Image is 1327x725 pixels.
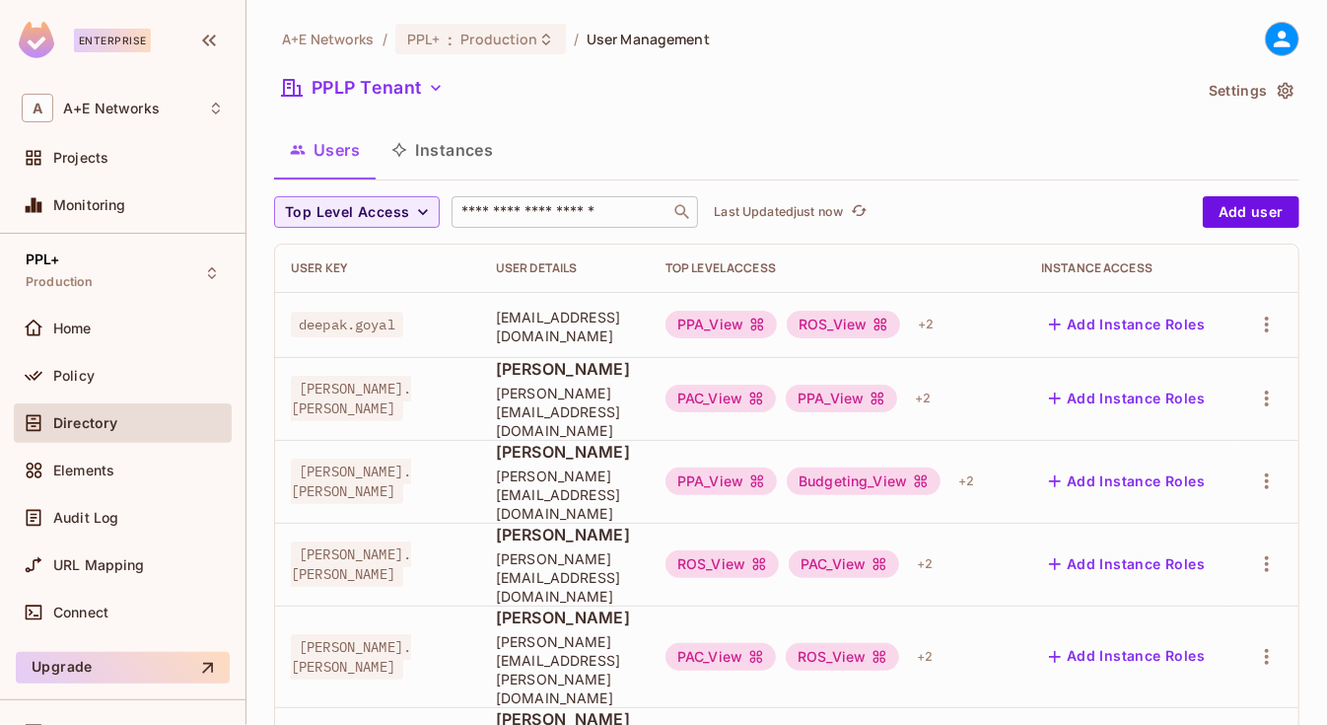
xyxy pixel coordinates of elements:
span: Home [53,321,92,336]
div: User Details [496,260,634,276]
li: / [383,30,387,48]
button: Add Instance Roles [1041,641,1213,673]
div: PAC_View [665,385,776,412]
span: [PERSON_NAME] [496,441,634,463]
span: Elements [53,463,114,478]
button: Add Instance Roles [1041,383,1213,414]
span: Directory [53,415,117,431]
button: Upgrade [16,652,230,684]
button: Instances [376,125,509,175]
div: ROS_View [786,643,899,671]
div: + 2 [910,309,942,340]
div: Budgeting_View [787,468,941,495]
div: + 2 [950,466,982,497]
span: [PERSON_NAME] [496,607,634,628]
span: Click to refresh data [843,200,871,224]
span: [PERSON_NAME].[PERSON_NAME] [291,542,411,587]
span: [PERSON_NAME].[PERSON_NAME] [291,376,411,421]
button: Settings [1201,75,1299,107]
span: [PERSON_NAME] [496,524,634,545]
div: Top Level Access [665,260,1010,276]
span: [PERSON_NAME][EMAIL_ADDRESS][PERSON_NAME][DOMAIN_NAME] [496,632,634,707]
span: URL Mapping [53,557,145,573]
button: Add Instance Roles [1041,548,1213,580]
span: Connect [53,605,108,620]
button: Add Instance Roles [1041,309,1213,340]
span: [EMAIL_ADDRESS][DOMAIN_NAME] [496,308,634,345]
span: Production [26,274,94,290]
span: refresh [851,202,868,222]
div: Enterprise [74,29,151,52]
span: [PERSON_NAME] [496,358,634,380]
span: : [447,32,454,47]
div: PPA_View [665,311,777,338]
div: PPA_View [786,385,897,412]
span: PPL+ [26,252,60,267]
span: Monitoring [53,197,126,213]
span: A [22,94,53,122]
span: [PERSON_NAME][EMAIL_ADDRESS][DOMAIN_NAME] [496,549,634,606]
div: PAC_View [789,550,899,578]
div: User Key [291,260,464,276]
p: Last Updated just now [714,204,843,220]
button: refresh [847,200,871,224]
div: PAC_View [665,643,776,671]
span: [PERSON_NAME].[PERSON_NAME] [291,459,411,504]
span: User Management [587,30,710,48]
button: PPLP Tenant [274,72,452,104]
div: ROS_View [787,311,900,338]
span: Projects [53,150,108,166]
div: + 2 [907,383,939,414]
button: Add user [1203,196,1299,228]
button: Top Level Access [274,196,440,228]
button: Add Instance Roles [1041,466,1213,497]
img: SReyMgAAAABJRU5ErkJggg== [19,22,54,58]
span: Top Level Access [285,200,409,225]
span: [PERSON_NAME][EMAIL_ADDRESS][DOMAIN_NAME] [496,384,634,440]
button: Users [274,125,376,175]
div: ROS_View [665,550,779,578]
span: deepak.goyal [291,312,403,337]
div: Instance Access [1041,260,1218,276]
span: the active workspace [282,30,375,48]
span: [PERSON_NAME][EMAIL_ADDRESS][DOMAIN_NAME] [496,467,634,523]
div: + 2 [909,641,941,673]
span: Audit Log [53,510,118,526]
span: Production [460,30,537,48]
span: [PERSON_NAME].[PERSON_NAME] [291,634,411,680]
div: + 2 [909,548,941,580]
span: Policy [53,368,95,384]
span: Workspace: A+E Networks [63,101,160,116]
li: / [574,30,579,48]
span: PPL+ [407,30,441,48]
div: PPA_View [665,468,777,495]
